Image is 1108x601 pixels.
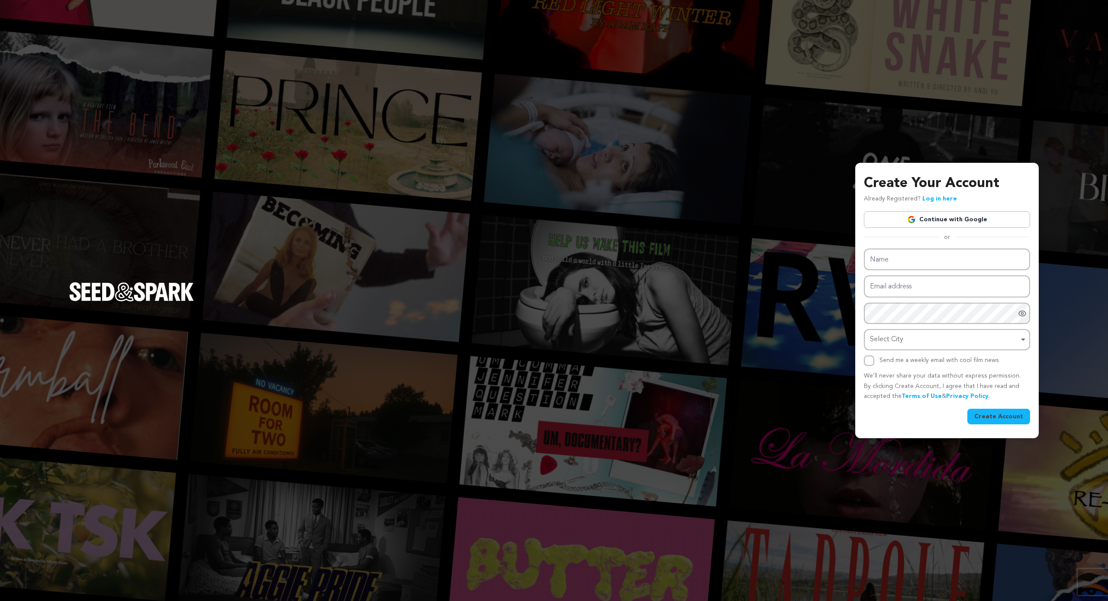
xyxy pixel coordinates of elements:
[1018,309,1027,318] a: Show password as plain text. Warning: this will display your password on the screen.
[69,282,194,301] img: Seed&Spark Logo
[864,211,1030,228] a: Continue with Google
[870,333,1019,346] div: Select City
[946,393,989,399] a: Privacy Policy
[879,357,999,363] label: Send me a weekly email with cool film news
[864,173,1030,194] h3: Create Your Account
[939,233,955,242] span: or
[967,409,1030,424] button: Create Account
[864,275,1030,297] input: Email address
[902,393,942,399] a: Terms of Use
[864,371,1030,402] p: We’ll never share your data without express permission. By clicking Create Account, I agree that ...
[922,196,957,202] a: Log in here
[69,282,194,319] a: Seed&Spark Homepage
[907,215,916,224] img: Google logo
[864,194,957,204] p: Already Registered?
[864,249,1030,271] input: Name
